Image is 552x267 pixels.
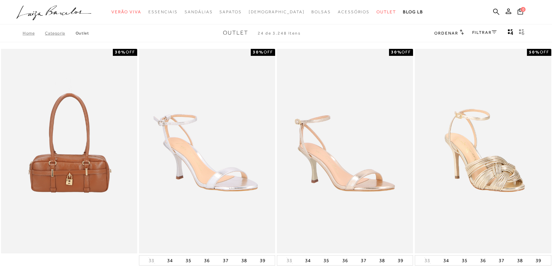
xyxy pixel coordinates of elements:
[111,9,141,14] span: Verão Viva
[185,6,212,18] a: noSubCategoriesText
[278,50,412,253] img: SANDÁLIA DE TIRAS FINAS METALIZADA DOURADA E SALTO ALTO FINO
[140,50,274,253] img: SANDÁLIA DE TIRAS FINAS METALIZADA PRATA E SALTO ALTO FINO
[258,31,301,36] span: 24 de 3.248 itens
[258,255,267,265] button: 39
[2,50,137,253] img: BOLSA RETANGULAR COM ALÇAS ALONGADAS EM COURO CARAMELO MÉDIA
[219,6,241,18] a: noSubCategoriesText
[338,9,370,14] span: Acessórios
[415,50,550,253] img: SANDÁLIA SALTO ALTO MULTITIRAS ROLOTÊ DOURADO
[377,255,387,265] button: 38
[219,9,241,14] span: Sapatos
[515,8,525,17] button: 0
[478,255,488,265] button: 36
[338,6,370,18] a: noSubCategoriesText
[376,9,396,14] span: Outlet
[359,255,368,265] button: 37
[311,6,331,18] a: noSubCategoriesText
[285,257,294,264] button: 33
[115,50,126,54] strong: 30%
[278,50,412,253] a: SANDÁLIA DE TIRAS FINAS METALIZADA DOURADA E SALTO ALTO FINO SANDÁLIA DE TIRAS FINAS METALIZADA D...
[249,6,305,18] a: noSubCategoriesText
[540,50,549,54] span: OFF
[311,9,331,14] span: Bolsas
[391,50,402,54] strong: 30%
[253,50,264,54] strong: 30%
[303,255,313,265] button: 34
[403,9,423,14] span: BLOG LB
[165,255,175,265] button: 34
[521,7,526,12] span: 0
[403,6,423,18] a: BLOG LB
[147,257,156,264] button: 33
[148,6,178,18] a: noSubCategoriesText
[460,255,469,265] button: 35
[221,255,231,265] button: 37
[376,6,396,18] a: noSubCategoriesText
[23,31,45,36] a: Home
[148,9,178,14] span: Essenciais
[340,255,350,265] button: 36
[415,50,550,253] a: SANDÁLIA SALTO ALTO MULTITIRAS ROLOTÊ DOURADO SANDÁLIA SALTO ALTO MULTITIRAS ROLOTÊ DOURADO
[2,50,137,253] a: BOLSA RETANGULAR COM ALÇAS ALONGADAS EM COURO CARAMELO MÉDIA BOLSA RETANGULAR COM ALÇAS ALONGADAS...
[76,31,89,36] a: Outlet
[515,255,525,265] button: 38
[517,29,527,38] button: gridText6Desc
[472,30,497,35] a: FILTRAR
[441,255,451,265] button: 34
[111,6,141,18] a: noSubCategoriesText
[529,50,540,54] strong: 50%
[321,255,331,265] button: 35
[223,30,248,36] span: Outlet
[126,50,135,54] span: OFF
[45,31,75,36] a: Categoria
[239,255,249,265] button: 38
[184,255,193,265] button: 35
[434,31,458,36] span: Ordenar
[264,50,273,54] span: OFF
[534,255,543,265] button: 39
[497,255,506,265] button: 37
[249,9,305,14] span: [DEMOGRAPHIC_DATA]
[422,257,432,264] button: 33
[506,29,515,38] button: Mostrar 4 produtos por linha
[202,255,212,265] button: 36
[396,255,405,265] button: 39
[185,9,212,14] span: Sandálias
[140,50,274,253] a: SANDÁLIA DE TIRAS FINAS METALIZADA PRATA E SALTO ALTO FINO SANDÁLIA DE TIRAS FINAS METALIZADA PRA...
[402,50,411,54] span: OFF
